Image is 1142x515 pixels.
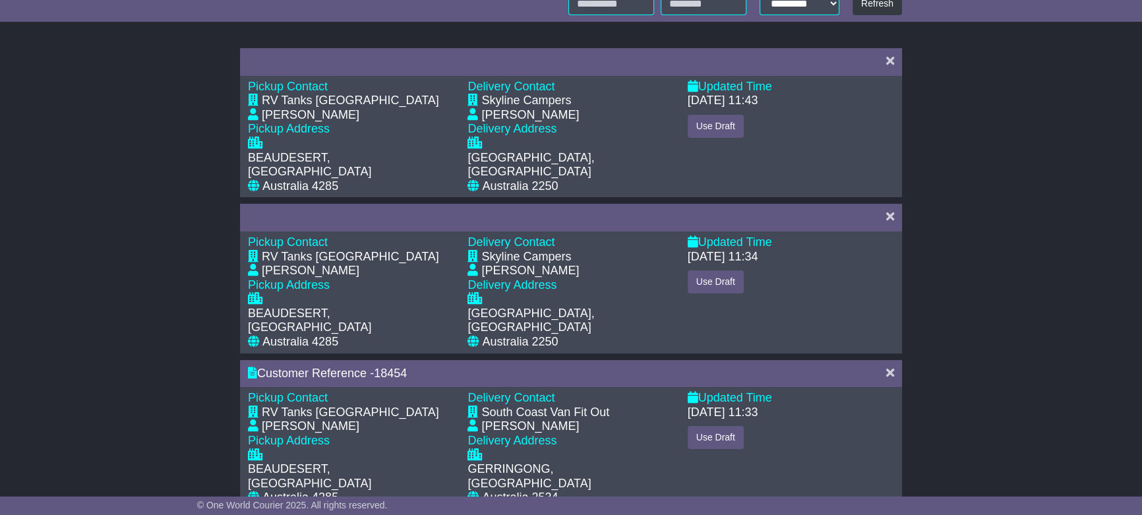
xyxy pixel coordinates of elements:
[688,115,744,138] button: Use Draft
[467,278,556,291] span: Delivery Address
[481,108,579,123] div: [PERSON_NAME]
[262,250,439,264] div: RV Tanks [GEOGRAPHIC_DATA]
[248,367,873,381] div: Customer Reference -
[467,391,555,404] span: Delivery Contact
[248,462,454,491] div: BEAUDESERT, [GEOGRAPHIC_DATA]
[688,250,758,264] div: [DATE] 11:34
[248,122,330,135] span: Pickup Address
[482,179,558,194] div: Australia 2250
[248,278,330,291] span: Pickup Address
[262,406,439,420] div: RV Tanks [GEOGRAPHIC_DATA]
[688,80,894,94] div: Updated Time
[262,179,338,194] div: Australia 4285
[688,270,744,293] button: Use Draft
[482,335,558,349] div: Australia 2250
[262,419,359,434] div: [PERSON_NAME]
[467,80,555,93] span: Delivery Contact
[248,235,328,249] span: Pickup Contact
[262,491,338,505] div: Australia 4285
[688,235,894,250] div: Updated Time
[248,307,454,335] div: BEAUDESERT, [GEOGRAPHIC_DATA]
[262,335,338,349] div: Australia 4285
[467,151,674,179] div: [GEOGRAPHIC_DATA], [GEOGRAPHIC_DATA]
[467,307,674,335] div: [GEOGRAPHIC_DATA], [GEOGRAPHIC_DATA]
[481,250,571,264] div: Skyline Campers
[481,419,579,434] div: [PERSON_NAME]
[482,491,558,505] div: Australia 2534
[197,500,388,510] span: © One World Courier 2025. All rights reserved.
[374,367,407,380] span: 18454
[248,151,454,179] div: BEAUDESERT, [GEOGRAPHIC_DATA]
[481,264,579,278] div: [PERSON_NAME]
[262,264,359,278] div: [PERSON_NAME]
[481,406,609,420] div: South Coast Van Fit Out
[688,426,744,449] button: Use Draft
[467,122,556,135] span: Delivery Address
[248,391,328,404] span: Pickup Contact
[688,391,894,406] div: Updated Time
[467,235,555,249] span: Delivery Contact
[262,108,359,123] div: [PERSON_NAME]
[248,434,330,447] span: Pickup Address
[467,462,674,491] div: GERRINGONG, [GEOGRAPHIC_DATA]
[688,94,758,108] div: [DATE] 11:43
[262,94,439,108] div: RV Tanks [GEOGRAPHIC_DATA]
[481,94,571,108] div: Skyline Campers
[467,434,556,447] span: Delivery Address
[688,406,758,420] div: [DATE] 11:33
[248,80,328,93] span: Pickup Contact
